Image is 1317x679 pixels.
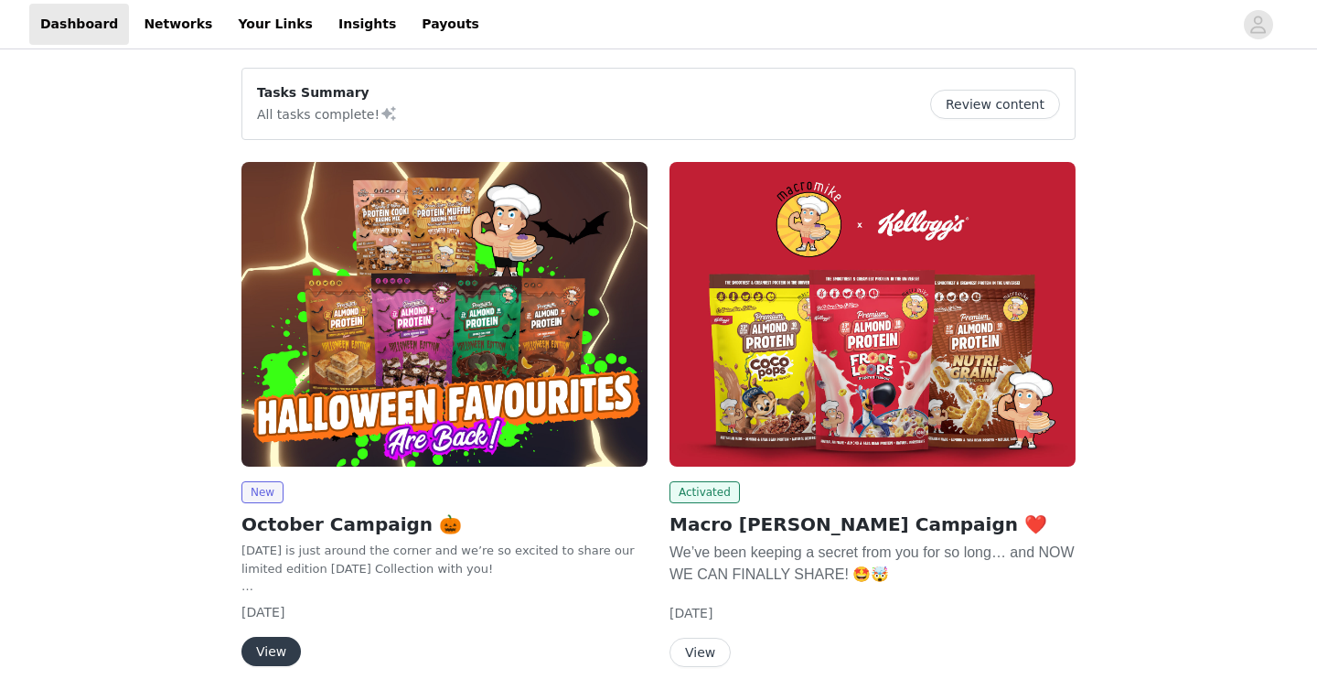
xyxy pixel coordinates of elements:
[241,605,284,620] span: [DATE]
[133,4,223,45] a: Networks
[241,481,284,503] span: New
[257,102,398,124] p: All tasks complete!
[669,511,1076,538] h2: Macro [PERSON_NAME] Campaign ❤️
[241,645,301,659] a: View
[241,162,648,467] img: Macro Mike
[669,646,731,660] a: View
[327,4,407,45] a: Insights
[257,83,398,102] p: Tasks Summary
[669,638,731,667] button: View
[669,606,712,620] span: [DATE]
[930,90,1060,119] button: Review content
[227,4,324,45] a: Your Links
[29,4,129,45] a: Dashboard
[241,544,634,576] span: [DATE] is just around the corner and we’re so excited to share our limited edition [DATE] Collect...
[669,481,740,503] span: Activated
[241,637,301,666] button: View
[411,4,490,45] a: Payouts
[669,162,1076,467] img: Macro Mike
[669,544,1075,582] span: We’ve been keeping a secret from you for so long… and NOW WE CAN FINALLY SHARE! 🤩🤯
[1249,10,1267,39] div: avatar
[241,511,648,538] h2: October Campaign 🎃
